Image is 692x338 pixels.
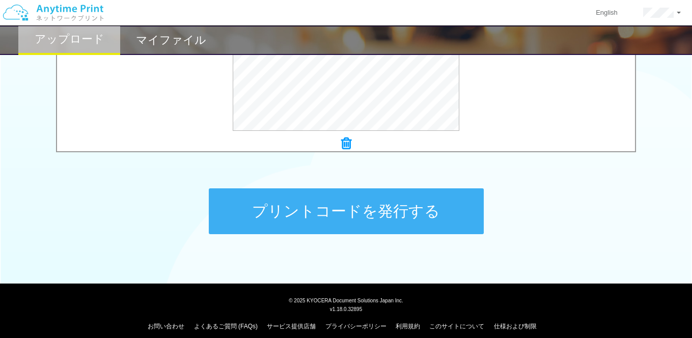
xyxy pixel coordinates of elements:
[325,323,386,330] a: プライバシーポリシー
[429,323,484,330] a: このサイトについて
[396,323,420,330] a: 利用規約
[494,323,537,330] a: 仕様および制限
[35,33,104,45] h2: アップロード
[148,323,184,330] a: お問い合わせ
[267,323,316,330] a: サービス提供店舗
[136,34,206,46] h2: マイファイル
[209,188,484,234] button: プリントコードを発行する
[194,323,258,330] a: よくあるご質問 (FAQs)
[289,297,403,303] span: © 2025 KYOCERA Document Solutions Japan Inc.
[330,306,362,312] span: v1.18.0.32895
